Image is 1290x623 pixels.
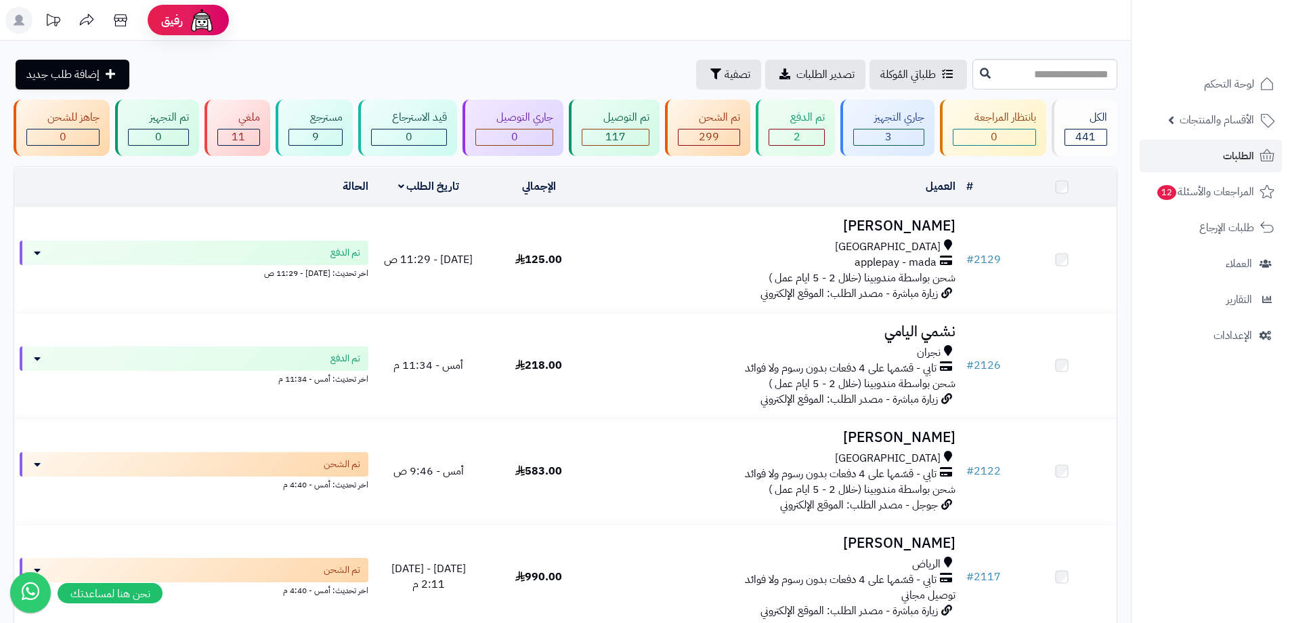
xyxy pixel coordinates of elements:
a: جاري التوصيل 0 [460,100,566,156]
span: الطلبات [1223,146,1254,165]
span: 11 [232,129,245,145]
span: 125.00 [515,252,562,268]
span: زيارة مباشرة - مصدر الطلب: الموقع الإلكتروني [760,285,938,302]
div: اخر تحديث: أمس - 11:34 م [20,371,368,385]
span: 0 [60,129,66,145]
span: الرياض [912,557,941,572]
div: جاري التجهيز [853,110,924,125]
div: بانتظار المراجعة [953,110,1035,125]
div: جاري التوصيل [475,110,553,125]
div: تم التجهيز [128,110,188,125]
h3: [PERSON_NAME] [599,536,955,551]
div: 299 [679,129,739,145]
div: 0 [27,129,99,145]
div: 11 [218,129,259,145]
span: # [966,569,974,585]
span: جوجل - مصدر الطلب: الموقع الإلكتروني [780,497,938,513]
h3: نشمي اليامي [599,324,955,340]
span: شحن بواسطة مندوبينا (خلال 2 - 5 ايام عمل ) [769,481,955,498]
div: 0 [953,129,1035,145]
a: طلباتي المُوكلة [869,60,967,89]
a: الطلبات [1140,140,1282,172]
a: #2129 [966,252,1001,268]
span: 3 [885,129,892,145]
div: ملغي [217,110,260,125]
div: 2 [769,129,823,145]
h3: [PERSON_NAME] [599,430,955,445]
span: العملاء [1226,254,1252,273]
a: إضافة طلب جديد [16,60,129,89]
a: تصدير الطلبات [765,60,865,89]
a: العملاء [1140,247,1282,280]
span: تصدير الطلبات [796,66,855,83]
a: لوحة التحكم [1140,68,1282,100]
span: تم الدفع [330,352,360,365]
div: 0 [476,129,553,145]
div: اخر تحديث: أمس - 4:40 م [20,477,368,491]
span: 0 [511,129,518,145]
div: اخر تحديث: [DATE] - 11:29 ص [20,265,368,279]
span: طلباتي المُوكلة [880,66,936,83]
span: [GEOGRAPHIC_DATA] [835,451,941,466]
span: تصفية [725,66,750,83]
a: الإعدادات [1140,319,1282,352]
div: مسترجع [288,110,342,125]
span: 0 [155,129,162,145]
a: جاهز للشحن 0 [11,100,112,156]
div: 0 [129,129,188,145]
a: المراجعات والأسئلة12 [1140,176,1282,208]
div: 9 [289,129,341,145]
span: شحن بواسطة مندوبينا (خلال 2 - 5 ايام عمل ) [769,376,955,392]
span: [GEOGRAPHIC_DATA] [835,239,941,255]
span: 0 [406,129,412,145]
span: طلبات الإرجاع [1199,218,1254,237]
a: تم التجهيز 0 [112,100,201,156]
a: تم الدفع 2 [753,100,837,156]
a: تم التوصيل 117 [566,100,662,156]
img: logo-2.png [1198,38,1277,66]
a: تاريخ الطلب [398,178,460,195]
span: تابي - قسّمها على 4 دفعات بدون رسوم ولا فوائد [745,466,937,482]
a: #2122 [966,463,1001,479]
span: [DATE] - [DATE] 2:11 م [391,561,466,592]
a: التقارير [1140,283,1282,316]
span: لوحة التحكم [1204,75,1254,94]
div: اخر تحديث: أمس - 4:40 م [20,582,368,597]
a: تم الشحن 299 [662,100,753,156]
span: إضافة طلب جديد [26,66,100,83]
span: 2 [794,129,800,145]
span: تابي - قسّمها على 4 دفعات بدون رسوم ولا فوائد [745,572,937,588]
div: جاهز للشحن [26,110,100,125]
a: جاري التجهيز 3 [838,100,937,156]
span: زيارة مباشرة - مصدر الطلب: الموقع الإلكتروني [760,391,938,407]
a: قيد الاسترجاع 0 [356,100,460,156]
button: تصفية [696,60,761,89]
div: الكل [1065,110,1107,125]
a: # [966,178,973,195]
span: التقارير [1226,290,1252,309]
span: تم الشحن [324,563,360,577]
span: [DATE] - 11:29 ص [384,252,473,268]
div: 0 [372,129,446,145]
span: تم الدفع [330,246,360,260]
div: قيد الاسترجاع [371,110,447,125]
div: تم الدفع [769,110,824,125]
img: ai-face.png [188,7,215,34]
a: #2117 [966,569,1001,585]
a: العميل [926,178,955,195]
span: # [966,463,974,479]
a: بانتظار المراجعة 0 [937,100,1048,156]
a: الحالة [343,178,368,195]
span: 0 [991,129,997,145]
span: 990.00 [515,569,562,585]
span: 117 [605,129,626,145]
span: رفيق [161,12,183,28]
span: 12 [1157,185,1176,200]
span: applepay - mada [855,255,937,270]
span: نجران [917,345,941,361]
span: # [966,252,974,268]
span: # [966,357,974,374]
span: تم الشحن [324,458,360,471]
span: 218.00 [515,357,562,374]
a: مسترجع 9 [273,100,355,156]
